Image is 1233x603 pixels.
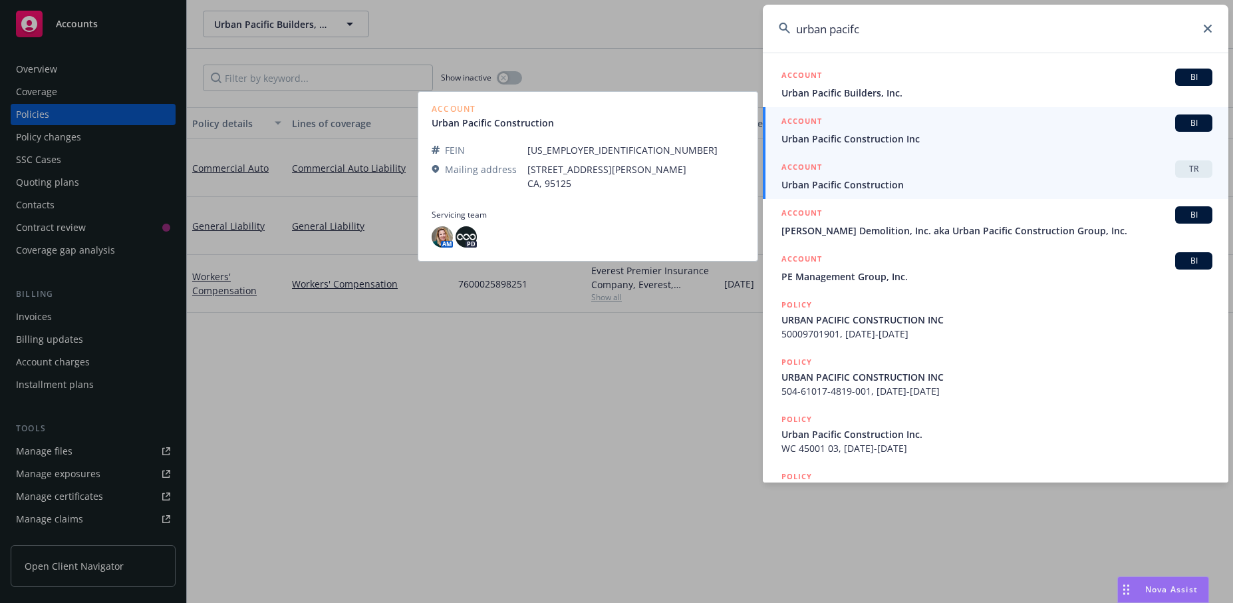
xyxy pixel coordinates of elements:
span: Urban Pacific Construction Inc. [781,427,1212,441]
h5: ACCOUNT [781,206,822,222]
a: ACCOUNTBI[PERSON_NAME] Demolition, Inc. aka Urban Pacific Construction Group, Inc. [763,199,1228,245]
span: Nova Assist [1145,584,1198,595]
span: TR [1180,163,1207,175]
h5: ACCOUNT [781,69,822,85]
a: POLICY [763,463,1228,520]
a: POLICYURBAN PACIFIC CONSTRUCTION INC50009701901, [DATE]-[DATE] [763,291,1228,348]
input: Search... [763,5,1228,53]
a: ACCOUNTBIPE Management Group, Inc. [763,245,1228,291]
span: BI [1180,255,1207,267]
div: Drag to move [1118,577,1135,602]
a: ACCOUNTTRUrban Pacific Construction [763,153,1228,199]
a: POLICYURBAN PACIFIC CONSTRUCTION INC504-61017-4819-001, [DATE]-[DATE] [763,348,1228,405]
h5: POLICY [781,470,812,483]
h5: POLICY [781,413,812,426]
a: ACCOUNTBIUrban Pacific Builders, Inc. [763,61,1228,107]
span: WC 45001 03, [DATE]-[DATE] [781,441,1212,455]
span: Urban Pacific Builders, Inc. [781,86,1212,100]
span: Urban Pacific Construction [781,178,1212,192]
h5: POLICY [781,355,812,369]
button: Nova Assist [1117,576,1209,603]
h5: POLICY [781,298,812,311]
h5: ACCOUNT [781,252,822,268]
a: POLICYUrban Pacific Construction Inc.WC 45001 03, [DATE]-[DATE] [763,405,1228,463]
span: BI [1180,209,1207,221]
span: 504-61017-4819-001, [DATE]-[DATE] [781,384,1212,398]
span: [PERSON_NAME] Demolition, Inc. aka Urban Pacific Construction Group, Inc. [781,224,1212,238]
span: Urban Pacific Construction Inc [781,132,1212,146]
span: 50009701901, [DATE]-[DATE] [781,327,1212,341]
span: BI [1180,71,1207,83]
span: PE Management Group, Inc. [781,270,1212,284]
h5: ACCOUNT [781,114,822,130]
span: BI [1180,117,1207,129]
span: URBAN PACIFIC CONSTRUCTION INC [781,313,1212,327]
h5: ACCOUNT [781,160,822,176]
a: ACCOUNTBIUrban Pacific Construction Inc [763,107,1228,153]
span: URBAN PACIFIC CONSTRUCTION INC [781,370,1212,384]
